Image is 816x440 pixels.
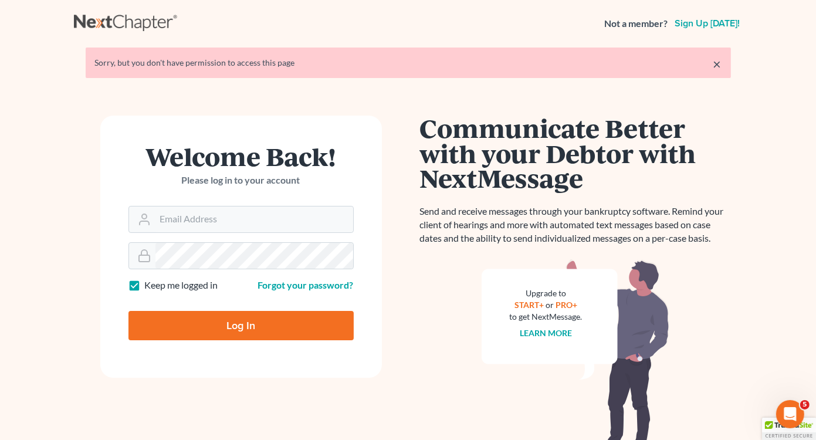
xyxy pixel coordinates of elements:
a: Forgot your password? [258,279,354,290]
span: 5 [800,400,810,409]
div: Sorry, but you don't have permission to access this page [95,57,722,69]
input: Email Address [155,207,353,232]
a: START+ [514,300,544,310]
strong: Not a member? [605,17,668,31]
a: × [713,57,722,71]
a: PRO+ [556,300,577,310]
a: Learn more [520,328,572,338]
input: Log In [128,311,354,340]
label: Keep me logged in [145,279,218,292]
h1: Welcome Back! [128,144,354,169]
iframe: Intercom live chat [776,400,804,428]
a: Sign up [DATE]! [673,19,743,28]
p: Send and receive messages through your bankruptcy software. Remind your client of hearings and mo... [420,205,731,245]
div: Upgrade to [510,287,583,299]
div: TrustedSite Certified [762,418,816,440]
h1: Communicate Better with your Debtor with NextMessage [420,116,731,191]
p: Please log in to your account [128,174,354,187]
div: to get NextMessage. [510,311,583,323]
span: or [546,300,554,310]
